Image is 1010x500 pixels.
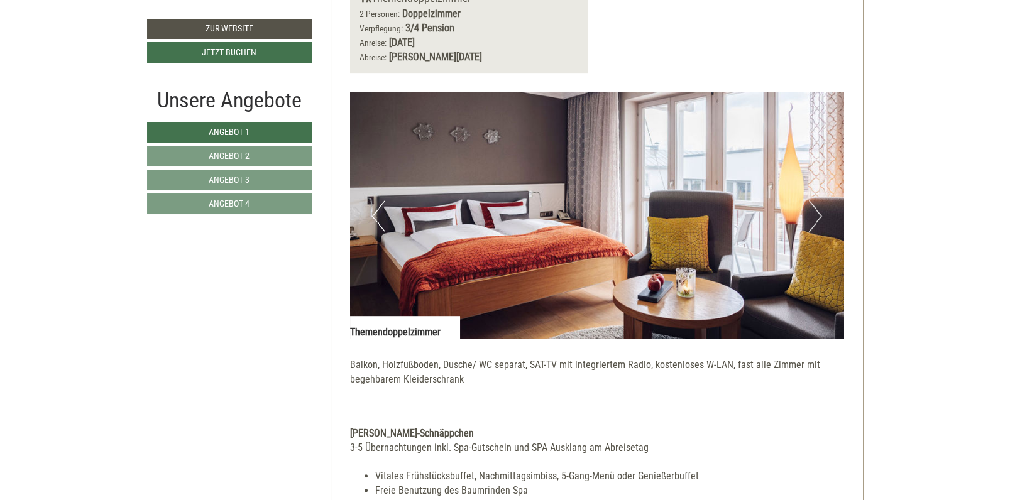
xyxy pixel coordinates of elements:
span: Angebot 3 [209,175,250,185]
li: Vitales Frühstücksbuffet, Nachmittagsimbiss, 5-Gang-Menü oder Genießerbuffet [375,469,844,484]
small: 2 Personen: [360,9,400,19]
a: Zur Website [147,19,312,39]
span: Angebot 4 [209,198,250,209]
b: Doppelzimmer [402,8,461,19]
small: Anreise: [360,38,387,48]
small: Abreise: [360,52,387,62]
div: Unsere Angebote [147,85,312,116]
div: Themendoppelzimmer [350,316,459,340]
span: Angebot 2 [209,151,250,161]
button: Previous [372,200,385,232]
small: Verpflegung: [360,23,403,33]
span: Angebot 1 [209,127,250,137]
p: Balkon, Holzfußboden, Dusche/ WC separat, SAT-TV mit integriertem Radio, kostenloses W-LAN, fast ... [350,358,844,401]
li: Freie Benutzung des Baumrinden Spa [375,484,844,498]
b: [DATE] [389,36,415,48]
a: Jetzt buchen [147,42,312,63]
b: [PERSON_NAME][DATE] [389,51,482,63]
div: [PERSON_NAME]-Schnäppchen [350,427,844,441]
div: 3-5 Übernachtungen inkl. Spa-Gutschein und SPA Ausklang am Abreisetag [350,441,844,455]
img: image [350,92,844,339]
button: Next [809,200,822,232]
b: 3/4 Pension [405,22,454,34]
